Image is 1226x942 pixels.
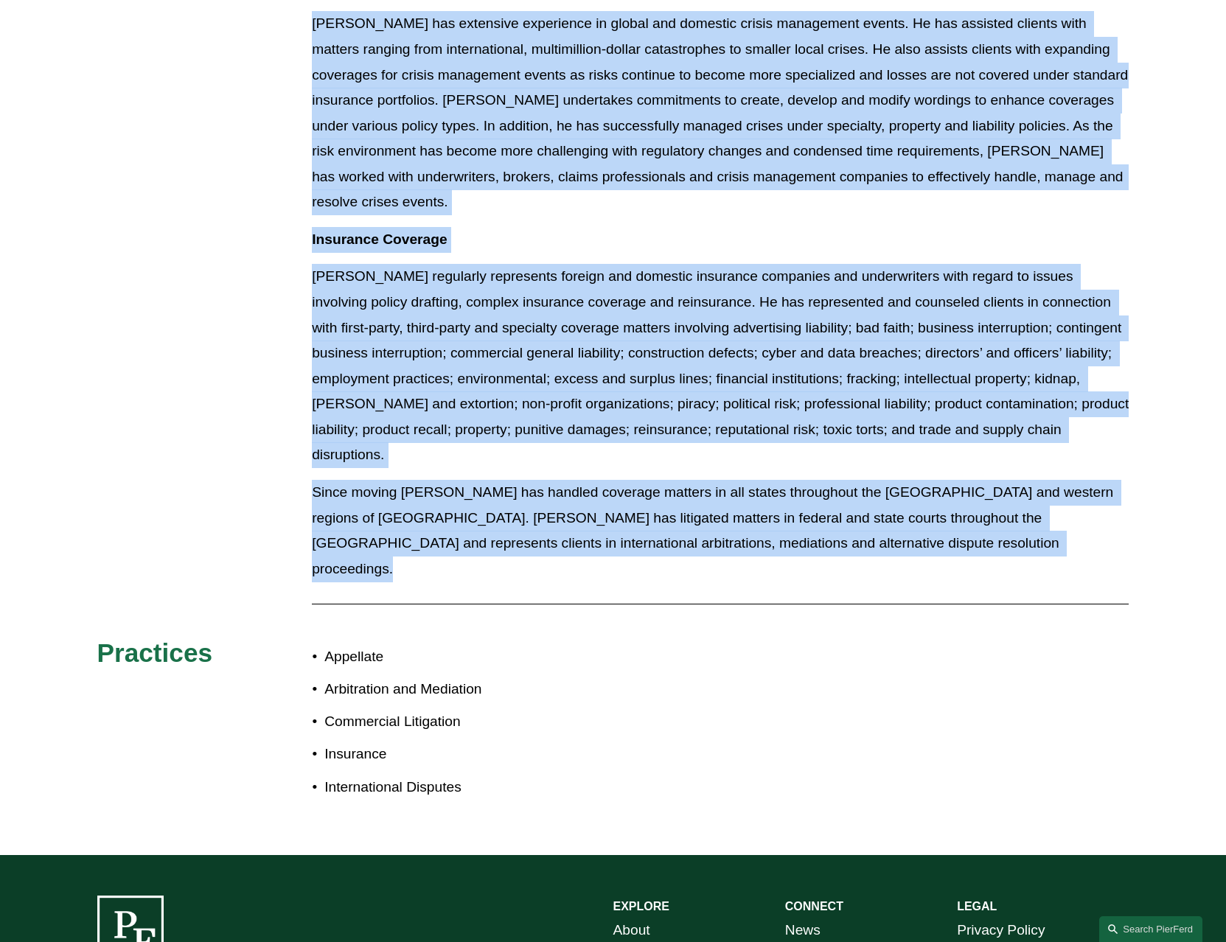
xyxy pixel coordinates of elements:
[97,638,213,667] span: Practices
[957,900,997,913] strong: LEGAL
[312,480,1129,582] p: Since moving [PERSON_NAME] has handled coverage matters in all states throughout the [GEOGRAPHIC_...
[324,742,613,767] p: Insurance
[324,775,613,800] p: International Disputes
[312,11,1129,215] p: [PERSON_NAME] has extensive experience in global and domestic crisis management events. He has as...
[1099,916,1202,942] a: Search this site
[312,264,1129,468] p: [PERSON_NAME] regularly represents foreign and domestic insurance companies and underwriters with...
[785,900,843,913] strong: CONNECT
[324,677,613,702] p: Arbitration and Mediation
[613,900,669,913] strong: EXPLORE
[312,231,447,247] strong: Insurance Coverage
[324,709,613,735] p: Commercial Litigation
[324,644,613,670] p: Appellate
